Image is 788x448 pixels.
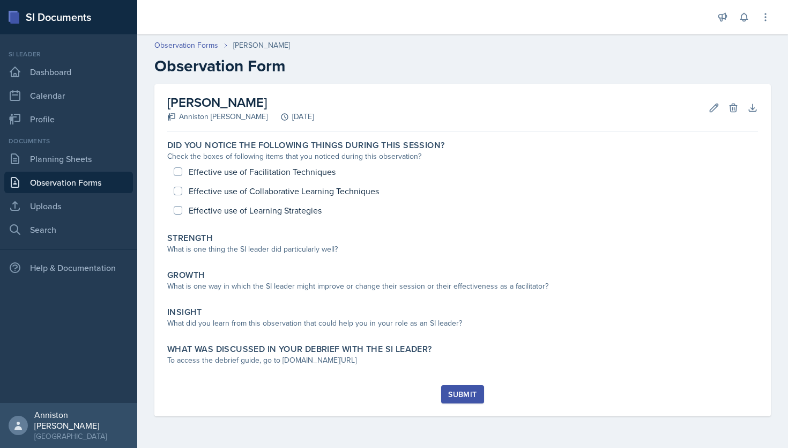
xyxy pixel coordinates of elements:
a: Search [4,219,133,240]
div: Si leader [4,49,133,59]
a: Observation Forms [154,40,218,51]
div: Help & Documentation [4,257,133,278]
label: Did you notice the following things during this session? [167,140,444,151]
div: What did you learn from this observation that could help you in your role as an SI leader? [167,318,758,329]
div: What is one way in which the SI leader might improve or change their session or their effectivene... [167,281,758,292]
div: Anniston [PERSON_NAME] [167,111,267,122]
h2: Observation Form [154,56,771,76]
div: [GEOGRAPHIC_DATA] [34,431,129,442]
a: Profile [4,108,133,130]
a: Dashboard [4,61,133,83]
div: To access the debrief guide, go to [DOMAIN_NAME][URL] [167,355,758,366]
div: [DATE] [267,111,314,122]
label: Strength [167,233,213,244]
label: Growth [167,270,205,281]
div: [PERSON_NAME] [233,40,290,51]
a: Calendar [4,85,133,106]
div: Check the boxes of following items that you noticed during this observation? [167,151,758,162]
label: What was discussed in your debrief with the SI Leader? [167,344,432,355]
button: Submit [441,385,484,403]
h2: [PERSON_NAME] [167,93,314,112]
div: Documents [4,136,133,146]
a: Uploads [4,195,133,217]
div: Anniston [PERSON_NAME] [34,409,129,431]
label: Insight [167,307,202,318]
div: Submit [448,390,477,399]
div: What is one thing the SI leader did particularly well? [167,244,758,255]
a: Observation Forms [4,172,133,193]
a: Planning Sheets [4,148,133,170]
